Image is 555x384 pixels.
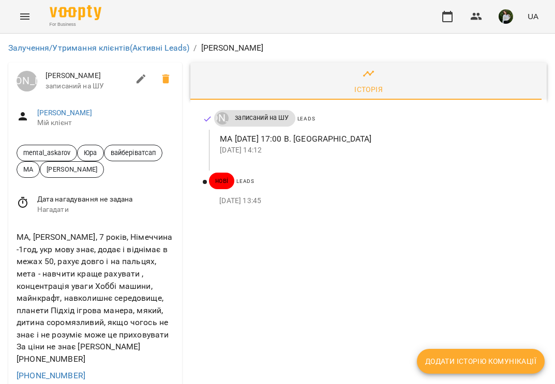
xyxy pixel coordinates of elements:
span: вайберіватсап [104,148,162,158]
p: [DATE] 13:45 [219,196,530,206]
p: [DATE] 14:12 [220,145,530,156]
nav: breadcrumb [8,42,547,54]
span: [PERSON_NAME] [40,164,103,174]
img: Voopty Logo [50,5,101,20]
button: Додати історію комунікації [417,349,545,374]
button: Menu [12,4,37,29]
span: mental_askarov [17,148,77,158]
span: Юра [78,148,103,158]
span: МА [17,164,39,174]
span: Нагадати [37,205,174,215]
div: Юрій Тимочко [216,112,229,125]
span: [PERSON_NAME] [46,71,129,81]
span: Додати історію комунікації [425,355,536,367]
button: UA [523,7,543,26]
span: записаний на ШУ [46,81,129,91]
span: Leads [236,178,254,184]
span: Leads [297,116,316,121]
div: Юрій Тимочко [17,71,37,91]
a: [PERSON_NAME] [17,71,37,91]
span: Мій клієнт [37,118,174,128]
p: МА [DATE] 17:00 В. [GEOGRAPHIC_DATA] [220,133,530,145]
div: МА, [PERSON_NAME], 7 років, Німеччина -1год, укр мову знає, додає і віднімає в межах 50, рахує до... [14,229,176,367]
li: / [193,42,197,54]
div: Історія [354,83,383,96]
a: [PERSON_NAME] [214,112,229,125]
span: записаний на ШУ [229,113,295,122]
span: Дата нагадування не задана [37,194,174,205]
p: [PERSON_NAME] [201,42,264,54]
a: [PHONE_NUMBER] [17,371,85,380]
a: [PERSON_NAME] [37,109,93,117]
span: UA [528,11,538,22]
img: 6b662c501955233907b073253d93c30f.jpg [499,9,513,24]
span: For Business [50,21,101,28]
span: нові [209,176,234,186]
a: Залучення/Утримання клієнтів(Активні Leads) [8,43,189,53]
